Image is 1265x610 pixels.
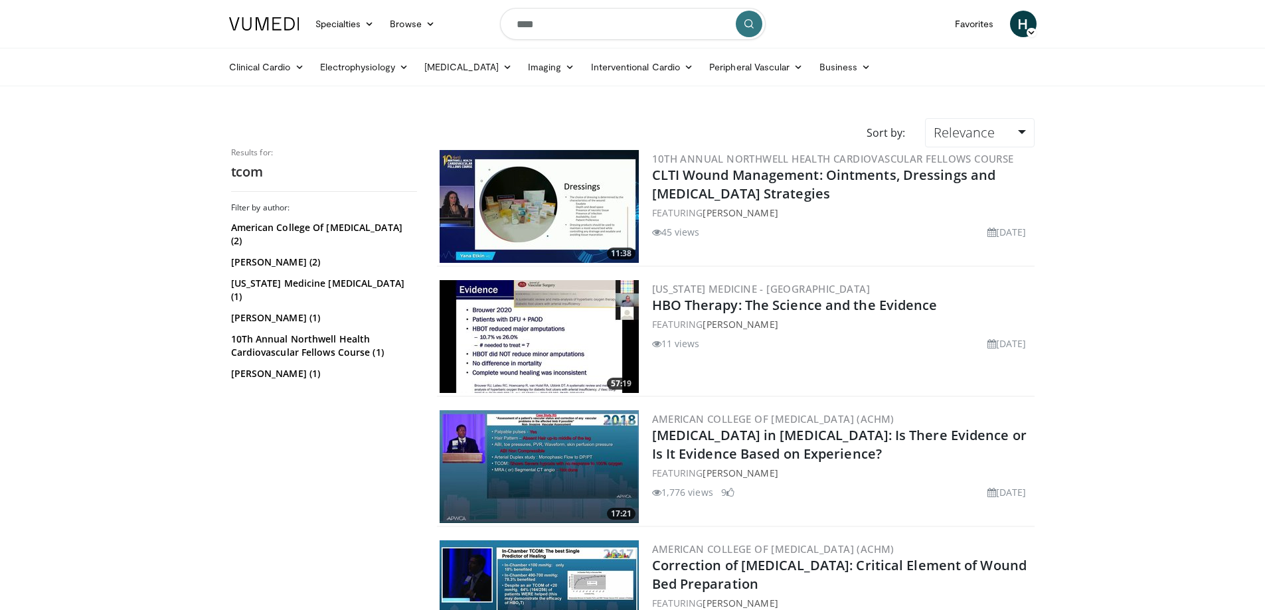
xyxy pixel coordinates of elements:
a: [PERSON_NAME] [703,597,778,609]
a: [US_STATE] Medicine [MEDICAL_DATA] (1) [231,277,414,303]
a: American College of [MEDICAL_DATA] (ACHM) [652,412,894,425]
a: [PERSON_NAME] (1) [231,311,414,325]
a: Correction of [MEDICAL_DATA]: Critical Element of Wound Bed Preparation [652,556,1027,593]
a: Electrophysiology [312,54,416,80]
a: 10Th Annual Northwell Health Cardiovascular Fellows Course (1) [231,333,414,359]
div: Sort by: [857,118,915,147]
div: FEATURING [652,206,1032,220]
a: [PERSON_NAME] [703,467,778,479]
a: 11:38 [440,150,639,263]
li: 9 [721,485,734,499]
li: [DATE] [987,225,1027,239]
h3: Filter by author: [231,202,417,213]
a: [US_STATE] Medicine - [GEOGRAPHIC_DATA] [652,282,871,295]
span: 57:19 [607,378,635,390]
input: Search topics, interventions [500,8,766,40]
h2: tcom [231,163,417,181]
li: [DATE] [987,337,1027,350]
span: 11:38 [607,248,635,260]
li: 45 views [652,225,700,239]
a: Relevance [925,118,1034,147]
a: Peripheral Vascular [701,54,811,80]
a: [MEDICAL_DATA] in [MEDICAL_DATA]: Is There Evidence or Is It Evidence Based on Experience? [652,426,1027,463]
a: Clinical Cardio [221,54,312,80]
a: H [1010,11,1037,37]
a: HBO Therapy: The Science and the Evidence [652,296,938,314]
a: [PERSON_NAME] [703,318,778,331]
a: [PERSON_NAME] [703,206,778,219]
li: 1,776 views [652,485,713,499]
span: 17:21 [607,508,635,520]
span: Relevance [934,123,995,141]
a: [PERSON_NAME] (2) [231,256,414,269]
a: American College Of [MEDICAL_DATA] (2) [231,221,414,248]
p: Results for: [231,147,417,158]
li: 11 views [652,337,700,350]
div: FEATURING [652,596,1032,610]
li: [DATE] [987,485,1027,499]
img: 20a42553-b199-493d-998b-42ad23700870.300x170_q85_crop-smart_upscale.jpg [440,410,639,523]
a: American College of [MEDICAL_DATA] (ACHM) [652,542,894,556]
a: Specialties [307,11,382,37]
a: CLTI Wound Management: Ointments, Dressings and [MEDICAL_DATA] Strategies [652,166,996,202]
a: 10th Annual Northwell Health Cardiovascular Fellows Course [652,152,1014,165]
a: [MEDICAL_DATA] [416,54,520,80]
div: FEATURING [652,466,1032,480]
img: 803b5d0c-5d3f-4ad3-be18-a4554d7b502c.300x170_q85_crop-smart_upscale.jpg [440,150,639,263]
div: FEATURING [652,317,1032,331]
a: Business [811,54,879,80]
a: Favorites [947,11,1002,37]
a: Browse [382,11,443,37]
img: VuMedi Logo [229,17,299,31]
a: [PERSON_NAME] (1) [231,367,414,380]
a: Imaging [520,54,583,80]
a: 57:19 [440,280,639,393]
a: 17:21 [440,410,639,523]
img: 811e41a3-7647-44d8-b1ca-311a50305c0e.300x170_q85_crop-smart_upscale.jpg [440,280,639,393]
a: Interventional Cardio [583,54,702,80]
